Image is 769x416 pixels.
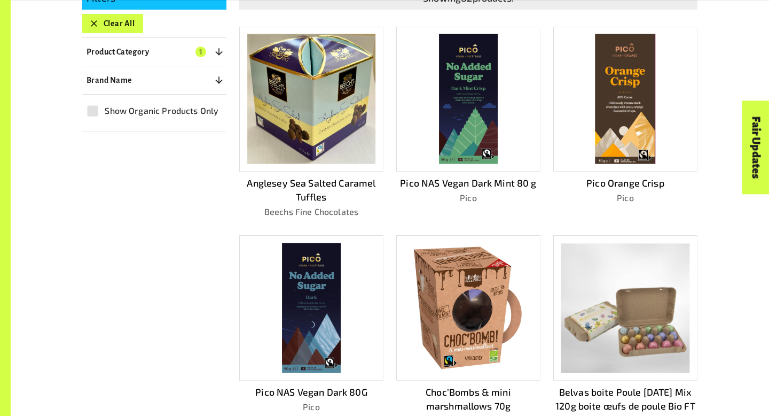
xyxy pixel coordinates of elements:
[553,27,697,219] a: Pico Orange CrispPico
[553,176,697,190] p: Pico Orange Crisp
[82,71,226,90] button: Brand Name
[239,27,383,219] a: Anglesey Sea Salted Caramel TufflesBeechs Fine Chocolates
[396,176,540,190] p: Pico NAS Vegan Dark Mint 80 g
[396,27,540,219] a: Pico NAS Vegan Dark Mint 80 gPico
[239,385,383,399] p: Pico NAS Vegan Dark 80G
[396,191,540,204] p: Pico
[105,104,218,117] span: Show Organic Products Only
[82,42,226,61] button: Product Category
[396,385,540,413] p: Choc’Bombs & mini marshmallows 70g
[239,176,383,204] p: Anglesey Sea Salted Caramel Tuffles
[87,45,149,58] p: Product Category
[195,47,206,57] span: 1
[239,205,383,218] p: Beechs Fine Chocolates
[87,74,132,87] p: Brand Name
[553,191,697,204] p: Pico
[239,400,383,413] p: Pico
[82,14,143,33] button: Clear All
